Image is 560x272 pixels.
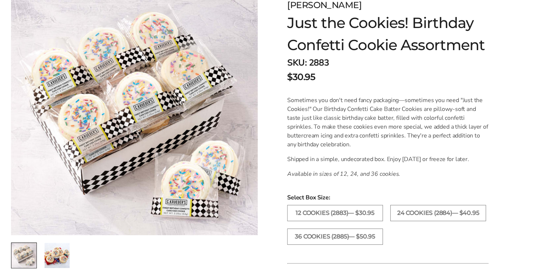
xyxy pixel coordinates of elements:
img: Just the Cookies! Birthday Confetti Cookie Assortment [11,243,36,268]
label: 36 COOKIES (2885)— $50.95 [287,229,383,245]
span: Select Box Size: [287,193,542,202]
p: Sometimes you don't need fancy packaging—sometimes you need "Just the Cookies!" Our Birthday Conf... [287,96,489,149]
em: Available in sizes of 12, 24, and 36 cookies. [287,170,400,178]
a: 1 / 2 [11,243,37,268]
strong: SKU: [287,57,307,69]
label: 12 COOKIES (2883)— $30.95 [287,205,383,221]
iframe: Sign Up via Text for Offers [6,244,76,266]
span: 2883 [309,57,329,69]
h1: Just the Cookies! Birthday Confetti Cookie Assortment [287,12,522,56]
a: 2 / 2 [44,243,70,268]
img: Just the Cookies! Birthday Confetti Cookie Assortment [45,243,70,268]
p: Shipped in a simple, undecorated box. Enjoy [DATE] or freeze for later. [287,155,489,164]
span: $30.95 [287,70,315,84]
label: 24 COOKIES (2884)— $40.95 [390,205,486,221]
